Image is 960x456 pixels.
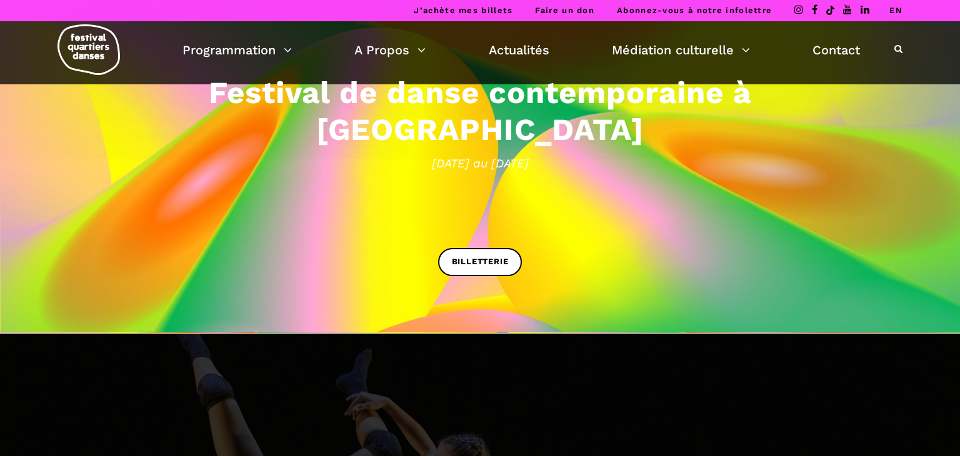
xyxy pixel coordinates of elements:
[414,6,512,15] a: J’achète mes billets
[889,6,902,15] a: EN
[182,39,292,61] a: Programmation
[354,39,426,61] a: A Propos
[812,39,860,61] a: Contact
[92,74,867,148] h3: Festival de danse contemporaine à [GEOGRAPHIC_DATA]
[489,39,549,61] a: Actualités
[452,255,509,269] span: BILLETTERIE
[612,39,750,61] a: Médiation culturelle
[57,24,120,75] img: logo-fqd-med
[617,6,772,15] a: Abonnez-vous à notre infolettre
[535,6,594,15] a: Faire un don
[92,154,867,172] span: [DATE] au [DATE]
[438,248,522,276] a: BILLETTERIE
